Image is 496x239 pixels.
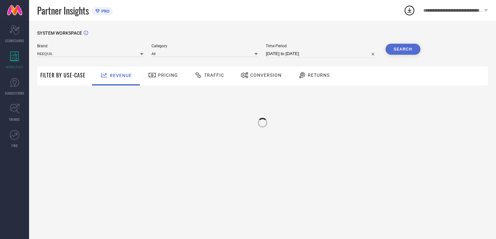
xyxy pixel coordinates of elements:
[100,9,109,14] span: PRO
[386,44,420,55] button: Search
[404,5,415,16] div: Open download list
[151,44,258,48] span: Category
[37,4,89,17] span: Partner Insights
[266,44,377,48] span: Time Period
[204,73,224,78] span: Traffic
[37,30,82,36] span: SYSTEM WORKSPACE
[158,73,178,78] span: Pricing
[266,50,377,58] input: Select time period
[308,73,330,78] span: Returns
[9,117,20,122] span: TRENDS
[40,71,86,79] span: Filter By Use-Case
[250,73,282,78] span: Conversion
[5,91,25,96] span: SUGGESTIONS
[12,143,18,148] span: FWD
[6,64,24,69] span: WORKSPACE
[110,73,132,78] span: Revenue
[5,38,24,43] span: SCORECARDS
[37,44,143,48] span: Brand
